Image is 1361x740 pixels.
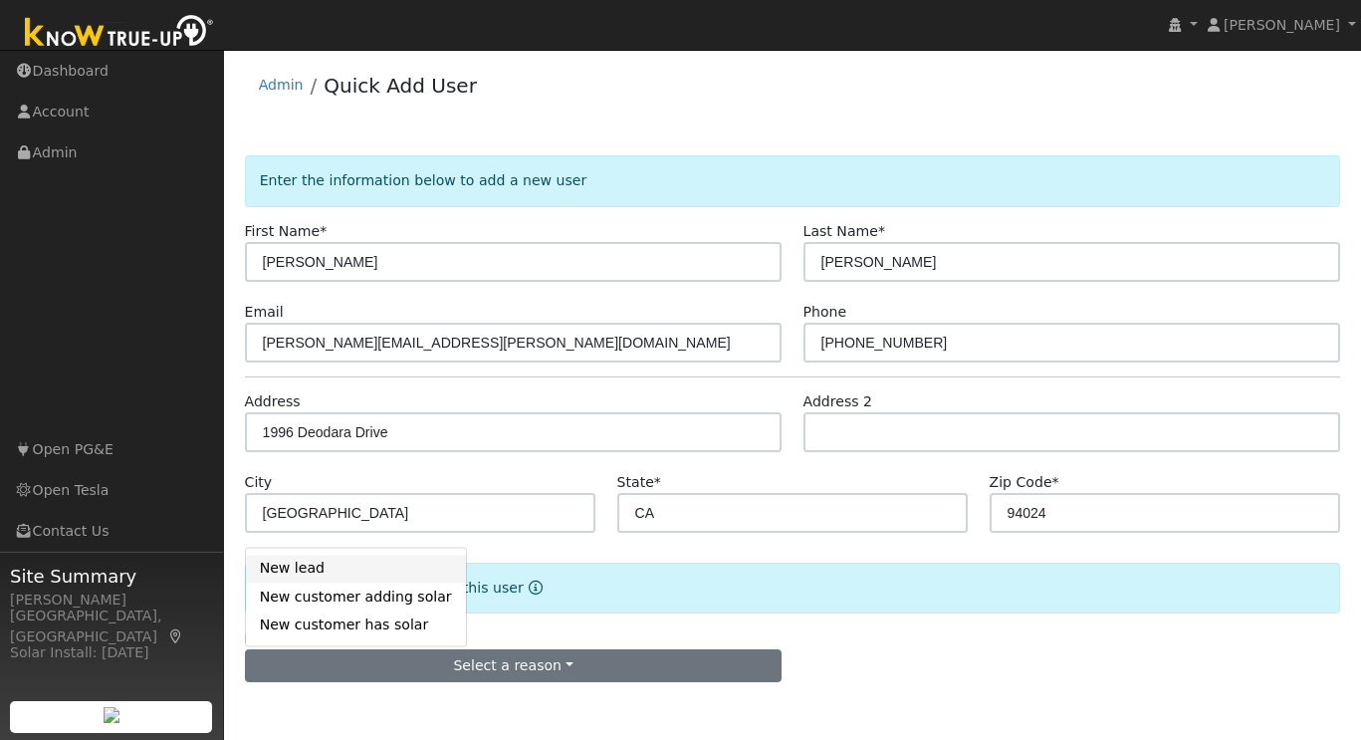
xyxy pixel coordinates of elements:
[167,628,185,644] a: Map
[524,580,543,596] a: Reason for new user
[320,223,327,239] span: Required
[246,612,466,639] a: New customer has solar
[246,583,466,611] a: New customer adding solar
[1052,474,1059,490] span: Required
[803,221,885,242] label: Last Name
[654,474,661,490] span: Required
[246,555,466,583] a: New lead
[803,391,873,412] label: Address 2
[617,472,661,493] label: State
[245,221,328,242] label: First Name
[245,649,783,683] button: Select a reason
[878,223,885,239] span: Required
[803,302,847,323] label: Phone
[15,11,224,56] img: Know True-Up
[245,563,1341,614] div: Select the reason for adding this user
[10,590,213,611] div: [PERSON_NAME]
[10,642,213,663] div: Solar Install: [DATE]
[104,707,119,723] img: retrieve
[10,563,213,590] span: Site Summary
[245,155,1341,206] div: Enter the information below to add a new user
[10,606,213,647] div: [GEOGRAPHIC_DATA], [GEOGRAPHIC_DATA]
[1224,17,1340,33] span: [PERSON_NAME]
[245,391,301,412] label: Address
[245,472,273,493] label: City
[245,302,284,323] label: Email
[324,74,477,98] a: Quick Add User
[990,472,1059,493] label: Zip Code
[259,77,304,93] a: Admin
